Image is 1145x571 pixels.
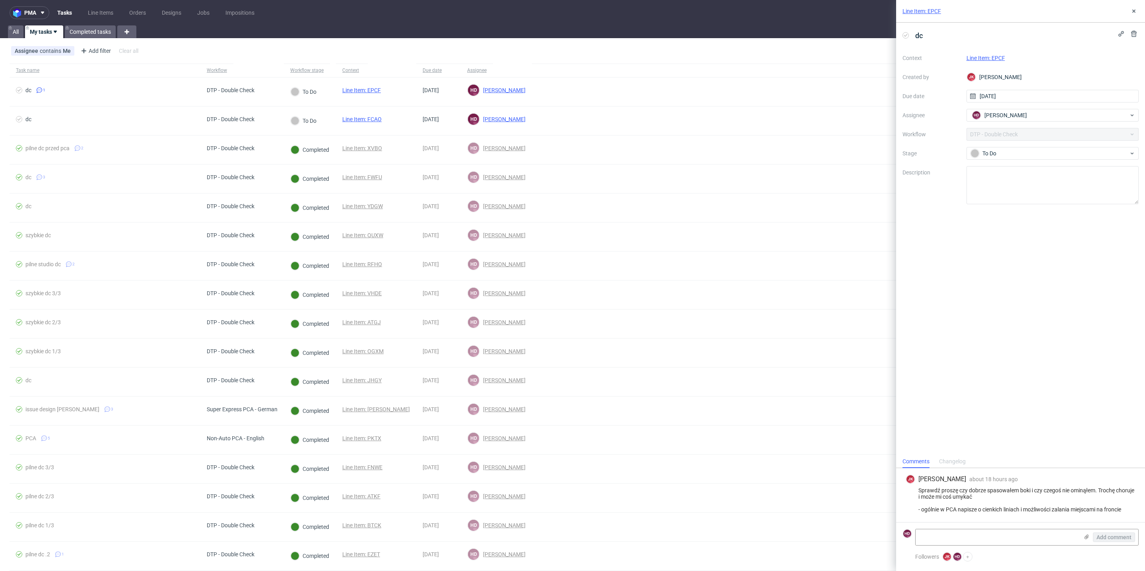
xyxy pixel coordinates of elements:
[291,232,329,241] div: Completed
[480,464,526,470] span: [PERSON_NAME]
[480,377,526,383] span: [PERSON_NAME]
[342,464,382,470] a: Line Item: FNWE
[342,319,381,325] a: Line Item: ATGJ
[480,406,526,412] span: [PERSON_NAME]
[902,7,941,15] a: Line Item: EPCF
[342,551,380,557] a: Line Item: EZET
[25,87,31,93] div: dc
[111,406,113,412] span: 3
[25,406,99,412] div: issue design [PERSON_NAME]
[915,554,939,560] span: Followers
[423,203,439,209] span: [DATE]
[342,348,384,354] a: Line Item: OGXM
[423,67,454,74] span: Due date
[902,110,960,120] label: Assignee
[342,67,361,74] div: Context
[291,523,329,531] div: Completed
[63,48,71,54] div: Me
[291,465,329,473] div: Completed
[468,491,479,502] figcaption: HD
[902,72,960,82] label: Created by
[10,6,49,19] button: pma
[291,290,329,299] div: Completed
[207,67,227,74] div: Workflow
[124,6,151,19] a: Orders
[291,406,329,415] div: Completed
[24,10,36,15] span: pma
[468,85,479,96] figcaption: HD
[902,455,930,468] div: Comments
[342,493,380,499] a: Line Item: ATKF
[40,48,63,54] span: contains
[423,116,439,122] span: [DATE]
[480,522,526,528] span: [PERSON_NAME]
[943,553,951,561] figcaption: JK
[25,319,61,325] div: szybkie dc 2/3
[902,168,960,203] label: Description
[423,261,439,267] span: [DATE]
[81,145,83,151] span: 2
[65,25,116,38] a: Completed tasks
[468,317,479,328] figcaption: HD
[207,203,254,209] div: DTP - Double Check
[423,464,439,470] span: [DATE]
[966,55,1005,61] a: Line Item: EPCF
[25,232,51,238] div: szybkie dc
[902,53,960,63] label: Context
[423,87,439,93] span: [DATE]
[25,261,61,267] div: pilne studio dc
[43,174,45,180] span: 3
[468,288,479,299] figcaption: HD
[423,522,439,528] span: [DATE]
[15,48,40,54] span: Assignee
[25,25,63,38] a: My tasks
[13,8,24,17] img: logo
[207,348,254,354] div: DTP - Double Check
[423,290,439,296] span: [DATE]
[291,494,329,502] div: Completed
[963,552,972,561] button: +
[480,145,526,151] span: [PERSON_NAME]
[918,475,966,484] span: [PERSON_NAME]
[423,145,439,151] span: [DATE]
[342,87,381,93] a: Line Item: EPCF
[902,130,960,139] label: Workflow
[480,551,526,557] span: [PERSON_NAME]
[468,433,479,444] figcaption: HD
[480,319,526,325] span: [PERSON_NAME]
[72,261,75,267] span: 2
[52,6,77,19] a: Tasks
[906,475,914,483] figcaption: JK
[970,149,1129,158] div: To Do
[207,116,254,122] div: DTP - Double Check
[423,551,439,557] span: [DATE]
[291,552,329,560] div: Completed
[291,203,329,212] div: Completed
[984,111,1027,119] span: [PERSON_NAME]
[8,25,23,38] a: All
[291,87,316,96] div: To Do
[423,406,439,412] span: [DATE]
[342,145,382,151] a: Line Item: XVBO
[423,348,439,354] span: [DATE]
[25,203,31,209] div: dc
[291,116,316,125] div: To Do
[423,319,439,325] span: [DATE]
[207,377,254,383] div: DTP - Double Check
[207,319,254,325] div: DTP - Double Check
[468,259,479,270] figcaption: HD
[480,435,526,441] span: [PERSON_NAME]
[25,145,70,151] div: pilne dc przed pca
[25,551,50,557] div: pilne dc .2
[207,261,254,267] div: DTP - Double Check
[25,522,54,528] div: pilne dc 1/3
[207,232,254,238] div: DTP - Double Check
[207,435,264,441] div: Non-Auto PCA - English
[342,290,382,296] a: Line Item: VHDE
[25,493,54,499] div: pilne dc 2/3
[480,493,526,499] span: [PERSON_NAME]
[25,435,36,441] div: PCA
[939,455,966,468] div: Changelog
[468,114,479,125] figcaption: HD
[468,549,479,560] figcaption: HD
